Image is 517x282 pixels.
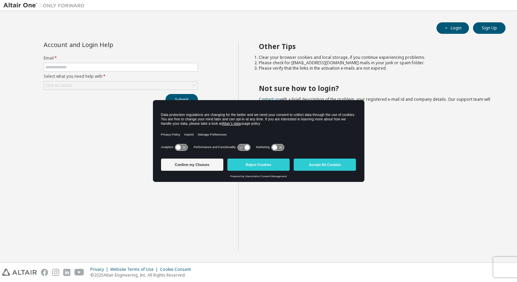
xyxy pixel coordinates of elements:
[44,42,167,47] div: Account and Login Help
[44,74,198,79] label: Select what you need help with
[74,269,84,276] img: youtube.svg
[259,55,494,60] li: Clear your browser cookies and local storage, if you continue experiencing problems.
[165,94,198,105] button: Submit
[90,267,110,272] div: Privacy
[259,96,490,108] span: with a brief description of the problem, your registered e-mail id and company details. Our suppo...
[259,66,494,71] li: Please verify that the links in the activation e-mails are not expired.
[473,22,505,34] button: Sign Up
[259,96,279,102] a: Contact us
[44,81,198,90] div: Click to select
[110,267,160,272] div: Website Terms of Use
[3,2,88,9] img: Altair One
[45,83,72,88] div: Click to select
[436,22,469,34] button: Login
[52,269,59,276] img: instagram.svg
[63,269,70,276] img: linkedin.svg
[90,272,195,278] p: © 2025 Altair Engineering, Inc. All Rights Reserved.
[41,269,48,276] img: facebook.svg
[44,55,198,61] label: Email
[259,42,494,51] h2: Other Tips
[259,84,494,93] h2: Not sure how to login?
[2,269,37,276] img: altair_logo.svg
[259,60,494,66] li: Please check for [EMAIL_ADDRESS][DOMAIN_NAME] mails in your junk or spam folder.
[160,267,195,272] div: Cookie Consent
